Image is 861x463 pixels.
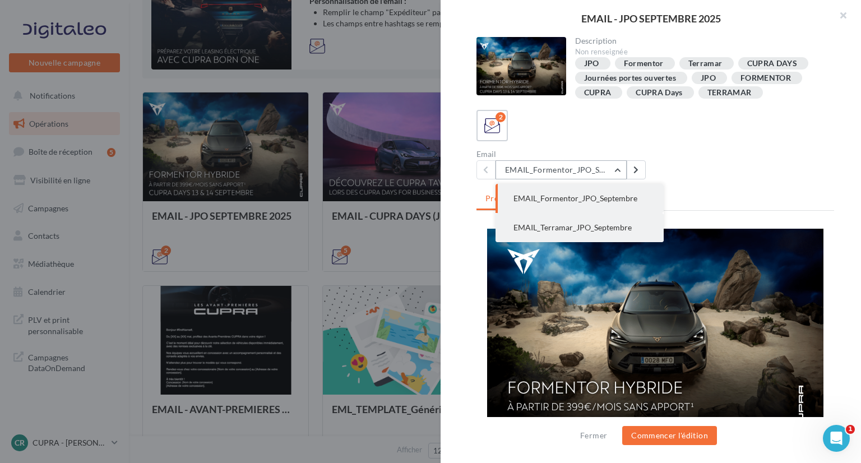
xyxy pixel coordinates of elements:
[584,74,676,82] div: Journées portes ouvertes
[701,74,716,82] div: JPO
[823,425,850,452] iframe: Intercom live chat
[747,59,798,68] div: CUPRA DAYS
[740,74,791,82] div: FORMENTOR
[496,184,664,213] button: EMAIL_Formentor_JPO_Septembre
[707,89,752,97] div: TERRAMAR
[513,193,637,203] span: EMAIL_Formentor_JPO_Septembre
[688,59,723,68] div: Terramar
[476,150,651,158] div: Email
[624,59,664,68] div: Formentor
[496,160,627,179] button: EMAIL_Formentor_JPO_Septembre
[496,112,506,122] div: 2
[584,89,612,97] div: CUPRA
[584,59,599,68] div: JPO
[575,37,826,45] div: Description
[496,213,664,242] button: EMAIL_Terramar_JPO_Septembre
[576,429,612,442] button: Fermer
[513,223,632,232] span: EMAIL_Terramar_JPO_Septembre
[636,89,683,97] div: CUPRA Days
[622,426,717,445] button: Commencer l'édition
[575,47,826,57] div: Non renseignée
[846,425,855,434] span: 1
[459,13,843,24] div: EMAIL - JPO SEPTEMBRE 2025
